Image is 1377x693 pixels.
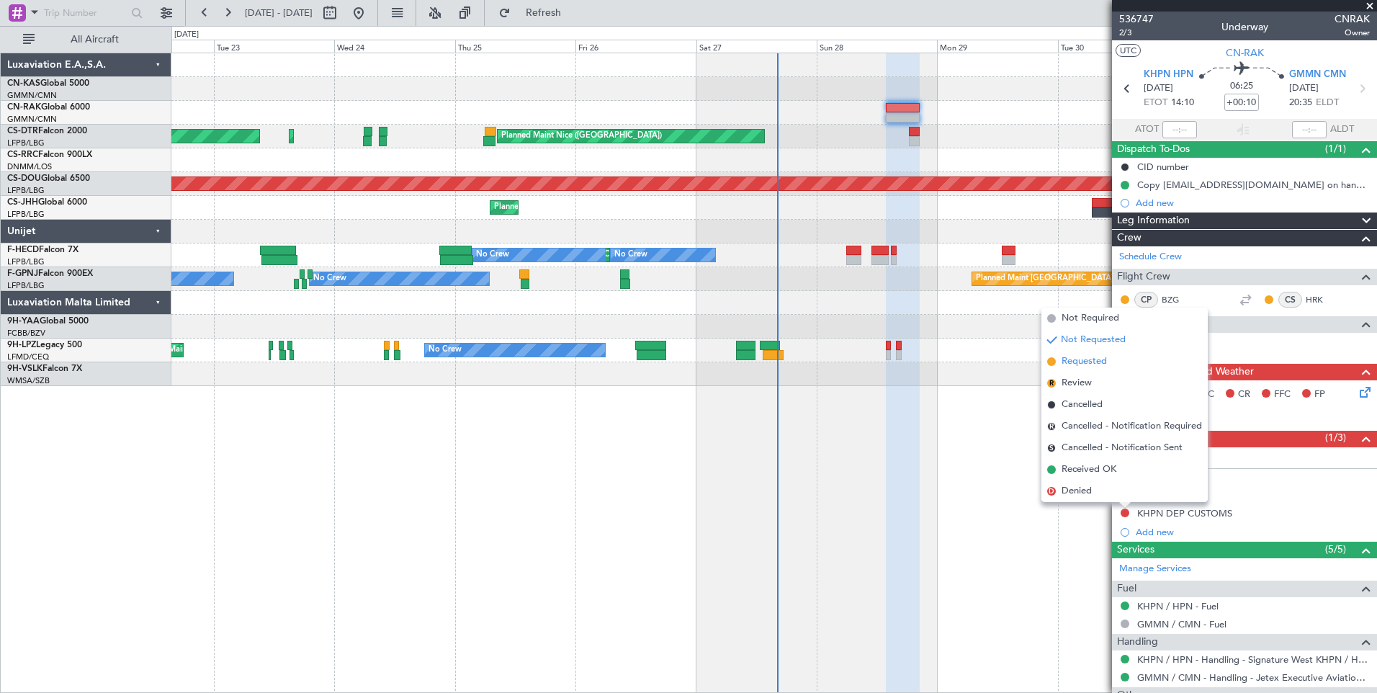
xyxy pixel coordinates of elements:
a: KHPN / HPN - Fuel [1137,600,1219,612]
a: Manage Services [1119,562,1191,576]
span: Cancelled [1062,398,1103,412]
span: S [1047,444,1056,452]
div: Mon 29 [937,40,1057,53]
span: 2/3 [1119,27,1154,39]
span: CN-KAS [7,79,40,88]
div: Wed 24 [334,40,454,53]
a: LFMD/CEQ [7,352,49,362]
span: R [1047,379,1056,388]
div: No Crew [313,268,346,290]
div: CID number [1137,161,1189,173]
span: F-GPNJ [7,269,38,278]
div: No Crew [476,244,509,266]
div: Sun 28 [817,40,937,53]
span: FFC [1274,388,1291,402]
span: Not Required [1062,311,1119,326]
span: Cancelled - Notification Required [1062,419,1202,434]
div: Fri 26 [575,40,696,53]
div: Thu 25 [455,40,575,53]
span: D [1047,487,1056,496]
a: 9H-LPZLegacy 500 [7,341,82,349]
span: 14:10 [1171,96,1194,110]
span: 536747 [1119,12,1154,27]
a: DNMM/LOS [7,161,52,172]
span: KHPN HPN [1144,68,1193,82]
a: LFPB/LBG [7,280,45,291]
a: LFPB/LBG [7,185,45,196]
div: Underway [1221,19,1268,35]
span: Fuel [1117,581,1136,597]
a: CS-JHHGlobal 6000 [7,198,87,207]
div: [DATE] [174,29,199,41]
div: CP [1134,292,1158,308]
a: 9H-YAAGlobal 5000 [7,317,89,326]
span: F-HECD [7,246,39,254]
div: Planned Maint [GEOGRAPHIC_DATA] ([GEOGRAPHIC_DATA]) [494,197,721,218]
div: KHPN DEP CUSTOMS [1137,507,1232,519]
span: CS-RRC [7,151,38,159]
span: Handling [1117,634,1158,650]
span: ETOT [1144,96,1167,110]
a: HRK [1306,293,1338,306]
div: Planned Maint [GEOGRAPHIC_DATA] ([GEOGRAPHIC_DATA]) [976,268,1203,290]
span: FP [1314,388,1325,402]
span: CS-DOU [7,174,41,183]
div: Planned Maint Sofia [293,125,367,147]
button: UTC [1116,44,1141,57]
span: 06:25 [1230,79,1253,94]
span: 9H-VSLK [7,365,42,373]
div: Sat 27 [696,40,817,53]
div: Tue 30 [1058,40,1178,53]
span: 9H-LPZ [7,341,36,349]
a: BZG [1162,293,1194,306]
span: ALDT [1330,122,1354,137]
div: CS [1278,292,1302,308]
a: CS-DTRFalcon 2000 [7,127,87,135]
span: Dispatch To-Dos [1117,141,1190,158]
span: ATOT [1135,122,1159,137]
span: [DATE] [1144,81,1173,96]
a: CS-DOUGlobal 6500 [7,174,90,183]
a: GMMN/CMN [7,90,57,101]
span: Cancelled - Notification Sent [1062,441,1183,455]
span: Services [1117,542,1154,558]
span: Requested [1062,354,1107,369]
a: Schedule Crew [1119,250,1182,264]
div: Add new [1136,526,1370,538]
span: Review [1062,376,1092,390]
span: 9H-YAA [7,317,40,326]
span: ELDT [1316,96,1339,110]
span: CN-RAK [1226,45,1264,61]
a: LFPB/LBG [7,209,45,220]
span: CS-DTR [7,127,38,135]
span: CR [1238,388,1250,402]
a: LFPB/LBG [7,138,45,148]
a: F-GPNJFalcon 900EX [7,269,93,278]
span: [DATE] [1289,81,1319,96]
span: Refresh [513,8,574,18]
a: F-HECDFalcon 7X [7,246,79,254]
div: Tue 23 [214,40,334,53]
span: Owner [1335,27,1370,39]
a: 9H-VSLKFalcon 7X [7,365,82,373]
a: GMMN/CMN [7,114,57,125]
span: Received OK [1062,462,1116,477]
div: No Crew [614,244,647,266]
span: (1/1) [1325,141,1346,156]
span: Leg Information [1117,213,1190,229]
span: Crew [1117,230,1141,246]
span: 20:35 [1289,96,1312,110]
a: CN-KASGlobal 5000 [7,79,89,88]
span: [DATE] - [DATE] [245,6,313,19]
div: No Crew [429,339,462,361]
span: All Aircraft [37,35,152,45]
a: CN-RAKGlobal 6000 [7,103,90,112]
a: GMMN / CMN - Fuel [1137,618,1226,630]
input: --:-- [1162,121,1197,138]
div: Add new [1136,197,1370,209]
a: WMSA/SZB [7,375,50,386]
span: (1/3) [1325,430,1346,445]
div: Copy [EMAIL_ADDRESS][DOMAIN_NAME] on handling requests [1137,179,1370,191]
span: CNRAK [1335,12,1370,27]
span: CN-RAK [7,103,41,112]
